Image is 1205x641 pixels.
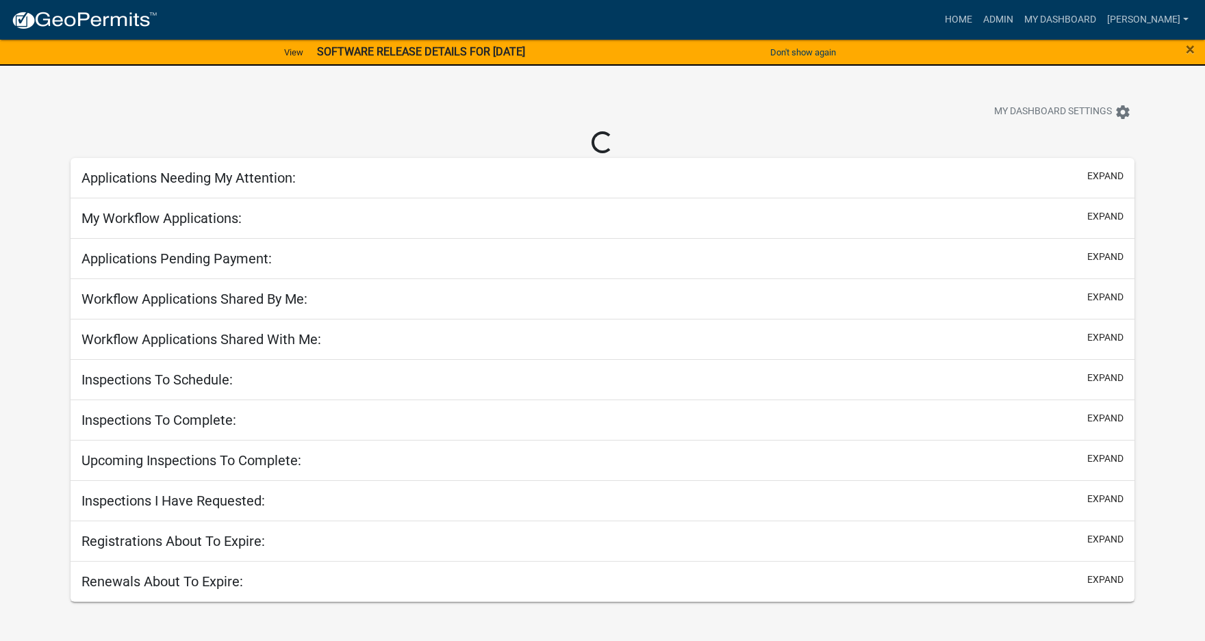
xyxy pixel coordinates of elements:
[81,412,236,428] h5: Inspections To Complete:
[81,291,307,307] h5: Workflow Applications Shared By Me:
[1102,7,1194,33] a: [PERSON_NAME]
[81,170,296,186] h5: Applications Needing My Attention:
[1186,41,1195,57] button: Close
[81,452,301,469] h5: Upcoming Inspections To Complete:
[765,41,841,64] button: Don't show again
[1019,7,1102,33] a: My Dashboard
[81,493,265,509] h5: Inspections I Have Requested:
[978,7,1019,33] a: Admin
[81,331,321,348] h5: Workflow Applications Shared With Me:
[1115,104,1131,120] i: settings
[1087,209,1124,224] button: expand
[81,533,265,549] h5: Registrations About To Expire:
[1087,169,1124,183] button: expand
[983,99,1142,125] button: My Dashboard Settingssettings
[279,41,309,64] a: View
[81,210,242,226] h5: My Workflow Applications:
[1087,371,1124,385] button: expand
[1087,573,1124,587] button: expand
[939,7,978,33] a: Home
[1087,250,1124,264] button: expand
[1087,452,1124,466] button: expand
[1087,330,1124,345] button: expand
[1087,492,1124,506] button: expand
[1087,290,1124,304] button: expand
[994,104,1112,120] span: My Dashboard Settings
[81,371,233,388] h5: Inspections To Schedule:
[1087,411,1124,426] button: expand
[1087,532,1124,547] button: expand
[81,250,272,267] h5: Applications Pending Payment:
[1186,40,1195,59] span: ×
[81,573,243,590] h5: Renewals About To Expire:
[317,45,525,58] strong: SOFTWARE RELEASE DETAILS FOR [DATE]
